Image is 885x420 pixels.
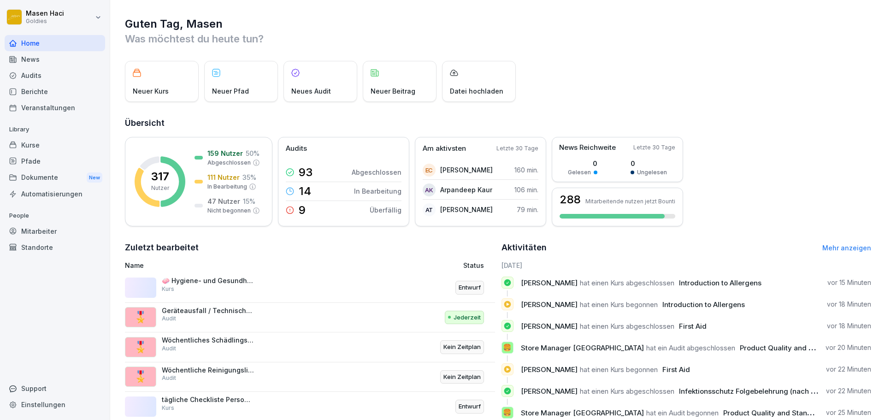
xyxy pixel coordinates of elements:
p: Gelesen [568,168,591,177]
p: tägliche Checkliste Personalräume [162,396,254,404]
p: [PERSON_NAME] [440,165,493,175]
p: Jederzeit [454,313,481,322]
span: [PERSON_NAME] [521,300,578,309]
a: Mehr anzeigen [822,244,871,252]
span: First Aid [662,365,690,374]
p: Kurs [162,404,174,412]
div: Automatisierungen [5,186,105,202]
p: In Bearbeitung [354,186,401,196]
p: Neuer Kurs [133,86,169,96]
p: 0 [568,159,597,168]
span: hat einen Kurs begonnen [580,300,658,309]
a: DokumenteNew [5,169,105,186]
span: Product Quality and Standards Checklist [723,408,860,417]
p: Neues Audit [291,86,331,96]
span: hat einen Kurs abgeschlossen [580,387,674,396]
div: Support [5,380,105,396]
h2: Aktivitäten [501,241,547,254]
p: Audit [162,314,176,323]
a: 🧼 Hygiene- und Gesundheitsstandards Info-Kurs für Franchisepartner:innenKursEntwurf [125,273,495,303]
p: Entwurf [459,402,481,411]
p: Abgeschlossen [352,167,401,177]
span: hat einen Kurs abgeschlossen [580,322,674,331]
span: Introduction to Allergens [662,300,745,309]
p: 14 [299,186,311,197]
a: News [5,51,105,67]
span: [PERSON_NAME] [521,365,578,374]
p: vor 22 Minuten [826,365,871,374]
div: New [87,172,102,183]
p: Name [125,260,357,270]
a: Einstellungen [5,396,105,413]
h1: Guten Tag, Masen [125,17,871,31]
a: Audits [5,67,105,83]
p: [PERSON_NAME] [440,205,493,214]
span: Store Manager [GEOGRAPHIC_DATA] [521,343,644,352]
p: Nicht begonnen [207,207,251,215]
p: 111 Nutzer [207,172,240,182]
p: Masen Haci [26,10,64,18]
p: Nutzer [151,184,169,192]
p: Kein Zeitplan [443,343,481,352]
p: Was möchtest du heute tun? [125,31,871,46]
a: Standorte [5,239,105,255]
p: 159 Nutzer [207,148,243,158]
a: Berichte [5,83,105,100]
h6: [DATE] [501,260,872,270]
span: hat ein Audit abgeschlossen [646,343,735,352]
a: Veranstaltungen [5,100,105,116]
p: 35 % [242,172,256,182]
span: Store Manager [GEOGRAPHIC_DATA] [521,408,644,417]
span: [PERSON_NAME] [521,278,578,287]
p: vor 15 Minuten [827,278,871,287]
a: 🎖️Geräteausfall / Technische StörungAuditJederzeit [125,303,495,333]
span: hat einen Kurs begonnen [580,365,658,374]
p: 317 [151,171,169,182]
h3: 288 [560,194,581,205]
p: 50 % [246,148,260,158]
div: EC [423,164,436,177]
span: Infektionsschutz Folgebelehrung (nach §43 IfSG) [679,387,843,396]
p: Goldies [26,18,64,24]
p: 0 [631,159,667,168]
p: vor 18 Minuten [827,321,871,331]
a: 🎖️Wöchentliche Reinigungsliste PersonalräumeAuditKein Zeitplan [125,362,495,392]
p: 47 Nutzer [207,196,240,206]
p: Wöchentliches Schädlingsmonitoring [162,336,254,344]
a: Kurse [5,137,105,153]
p: News Reichweite [559,142,616,153]
p: 🎖️ [134,339,147,355]
p: Wöchentliche Reinigungsliste Personalräume [162,366,254,374]
p: Datei hochladen [450,86,503,96]
p: vor 25 Minuten [826,408,871,417]
p: Status [463,260,484,270]
p: 🍔 [503,406,512,419]
a: Pfade [5,153,105,169]
a: 🎖️Wöchentliches SchädlingsmonitoringAuditKein Zeitplan [125,332,495,362]
p: vor 20 Minuten [826,343,871,352]
div: Dokumente [5,169,105,186]
p: Library [5,122,105,137]
p: Letzte 30 Tage [633,143,675,152]
p: Audits [286,143,307,154]
p: 79 min. [517,205,538,214]
p: People [5,208,105,223]
a: Home [5,35,105,51]
p: 🧼 Hygiene- und Gesundheitsstandards Info-Kurs für Franchisepartner:innen [162,277,254,285]
p: Kurs [162,285,174,293]
h2: Zuletzt bearbeitet [125,241,495,254]
p: 🎖️ [134,368,147,385]
p: Arpandeep Kaur [440,185,492,195]
p: Am aktivsten [423,143,466,154]
p: Ungelesen [637,168,667,177]
a: Mitarbeiter [5,223,105,239]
